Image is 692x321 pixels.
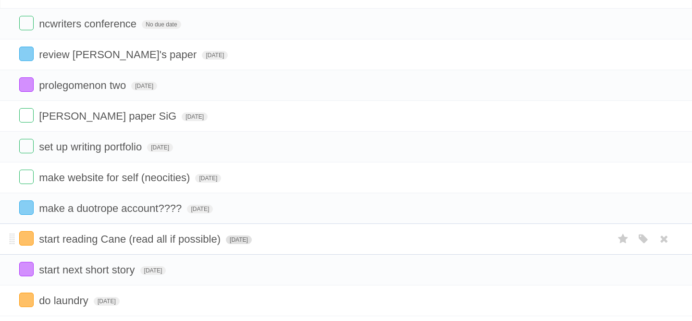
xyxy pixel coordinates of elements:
[19,47,34,61] label: Done
[19,231,34,246] label: Done
[39,233,223,245] span: start reading Cane (read all if possible)
[182,112,208,121] span: [DATE]
[195,174,221,183] span: [DATE]
[187,205,213,213] span: [DATE]
[19,77,34,92] label: Done
[39,110,179,122] span: [PERSON_NAME] paper SiG
[131,82,157,90] span: [DATE]
[19,170,34,184] label: Done
[614,231,632,247] label: Star task
[140,266,166,275] span: [DATE]
[226,235,252,244] span: [DATE]
[19,16,34,30] label: Done
[94,297,120,306] span: [DATE]
[19,200,34,215] label: Done
[147,143,173,152] span: [DATE]
[142,20,181,29] span: No due date
[39,172,192,184] span: make website for self (neocities)
[39,202,184,214] span: make a duotrope account????
[202,51,228,60] span: [DATE]
[39,141,144,153] span: set up writing portfolio
[39,49,199,61] span: review [PERSON_NAME]'s paper
[19,293,34,307] label: Done
[19,262,34,276] label: Done
[19,139,34,153] label: Done
[39,18,139,30] span: ncwriters conference
[39,79,128,91] span: prolegomenon two
[39,295,91,307] span: do laundry
[19,108,34,123] label: Done
[39,264,137,276] span: start next short story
